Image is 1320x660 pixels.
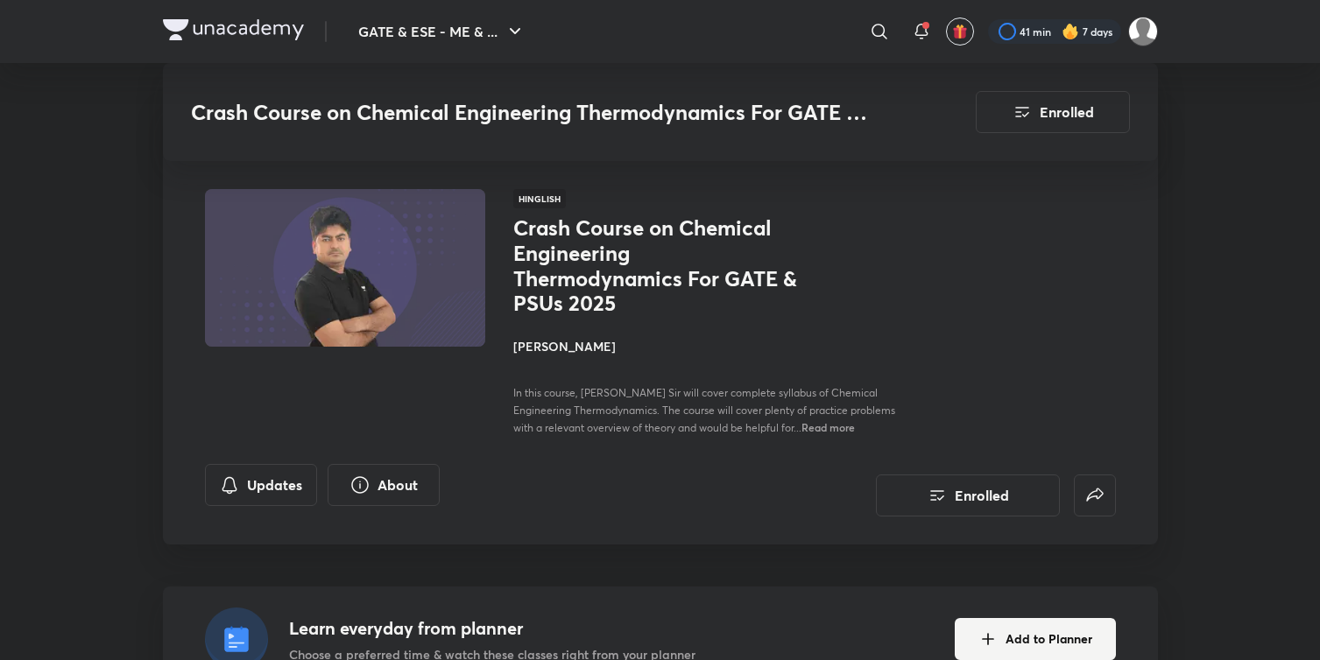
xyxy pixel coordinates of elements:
[328,464,440,506] button: About
[976,91,1130,133] button: Enrolled
[289,615,695,642] h4: Learn everyday from planner
[163,19,304,40] img: Company Logo
[1062,23,1079,40] img: streak
[946,18,974,46] button: avatar
[955,618,1116,660] button: Add to Planner
[1128,17,1158,46] img: Sujay Saha
[205,464,317,506] button: Updates
[876,474,1060,516] button: Enrolled
[201,187,487,348] img: Thumbnail
[952,24,968,39] img: avatar
[513,386,895,434] span: In this course, [PERSON_NAME] Sir will cover complete syllabus of Chemical Engineering Thermodyna...
[191,100,877,125] h3: Crash Course on Chemical Engineering Thermodynamics For GATE & PSUs 2025
[163,19,304,45] a: Company Logo
[1074,474,1116,516] button: false
[513,215,800,316] h1: Crash Course on Chemical Engineering Thermodynamics For GATE & PSUs 2025
[348,14,536,49] button: GATE & ESE - ME & ...
[801,420,855,434] span: Read more
[513,337,906,355] h4: [PERSON_NAME]
[513,189,566,208] span: Hinglish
